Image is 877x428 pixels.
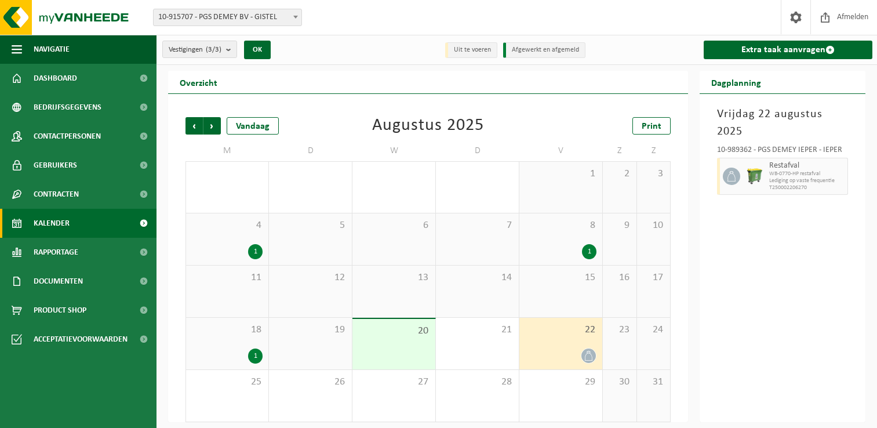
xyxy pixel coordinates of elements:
[609,219,631,232] span: 9
[582,244,596,259] div: 1
[769,161,845,171] span: Restafval
[206,46,221,53] count: (3/3)
[352,140,436,161] td: W
[358,271,430,284] span: 13
[643,324,665,336] span: 24
[642,122,661,131] span: Print
[445,42,497,58] li: Uit te voeren
[169,41,221,59] span: Vestigingen
[203,117,221,135] span: Volgende
[185,140,269,161] td: M
[34,325,128,354] span: Acceptatievoorwaarden
[525,219,596,232] span: 8
[442,219,513,232] span: 7
[609,324,631,336] span: 23
[248,244,263,259] div: 1
[275,324,346,336] span: 19
[153,9,302,26] span: 10-915707 - PGS DEMEY BV - GISTEL
[192,271,263,284] span: 11
[185,117,203,135] span: Vorige
[192,219,263,232] span: 4
[769,184,845,191] span: T250002206270
[609,271,631,284] span: 16
[643,376,665,389] span: 31
[525,376,596,389] span: 29
[372,117,484,135] div: Augustus 2025
[704,41,872,59] a: Extra taak aanvragen
[442,376,513,389] span: 28
[34,64,77,93] span: Dashboard
[643,168,665,180] span: 3
[34,267,83,296] span: Documenten
[168,71,229,93] h2: Overzicht
[34,93,101,122] span: Bedrijfsgegevens
[34,180,79,209] span: Contracten
[503,42,585,58] li: Afgewerkt en afgemeld
[637,140,671,161] td: Z
[525,271,596,284] span: 15
[603,140,637,161] td: Z
[609,168,631,180] span: 2
[358,376,430,389] span: 27
[746,168,763,185] img: WB-0770-HPE-GN-50
[717,146,848,158] div: 10-989362 - PGS DEMEY IEPER - IEPER
[248,349,263,364] div: 1
[275,219,346,232] span: 5
[769,177,845,184] span: Lediging op vaste frequentie
[609,376,631,389] span: 30
[769,171,845,177] span: WB-0770-HP restafval
[34,151,77,180] span: Gebruikers
[358,219,430,232] span: 6
[358,325,430,338] span: 20
[227,117,279,135] div: Vandaag
[632,117,671,135] a: Print
[192,324,263,336] span: 18
[275,376,346,389] span: 26
[700,71,773,93] h2: Dagplanning
[442,271,513,284] span: 14
[436,140,519,161] td: D
[269,140,352,161] td: D
[244,41,271,59] button: OK
[162,41,237,58] button: Vestigingen(3/3)
[192,376,263,389] span: 25
[34,122,101,151] span: Contactpersonen
[34,35,70,64] span: Navigatie
[34,296,86,325] span: Product Shop
[34,238,78,267] span: Rapportage
[34,209,70,238] span: Kalender
[525,324,596,336] span: 22
[525,168,596,180] span: 1
[519,140,603,161] td: V
[717,106,848,140] h3: Vrijdag 22 augustus 2025
[275,271,346,284] span: 12
[643,219,665,232] span: 10
[643,271,665,284] span: 17
[442,324,513,336] span: 21
[154,9,301,26] span: 10-915707 - PGS DEMEY BV - GISTEL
